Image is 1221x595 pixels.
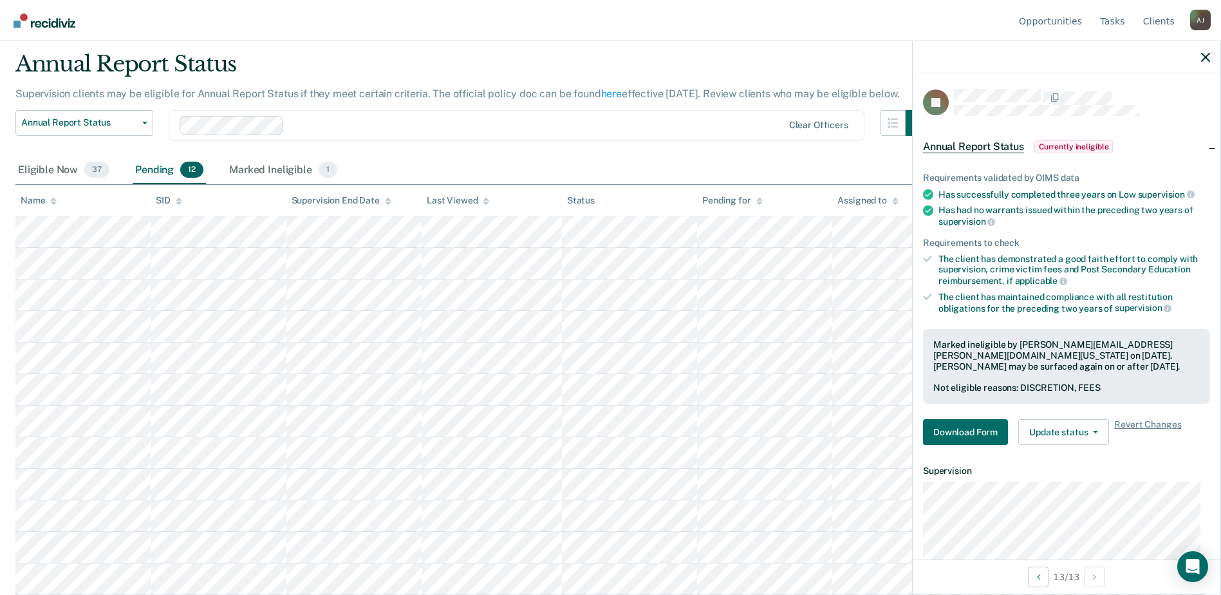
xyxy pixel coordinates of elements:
[227,156,340,185] div: Marked Ineligible
[567,195,595,206] div: Status
[913,560,1220,594] div: 13 / 13
[1177,551,1208,582] div: Open Intercom Messenger
[133,156,206,185] div: Pending
[1015,276,1067,286] span: applicable
[1190,10,1211,30] button: Profile dropdown button
[1018,419,1109,445] button: Update status
[21,117,137,128] span: Annual Report Status
[601,88,622,100] a: here
[1028,567,1049,587] button: Previous Opportunity
[938,292,1210,314] div: The client has maintained compliance with all restitution obligations for the preceding two years of
[933,382,1200,393] div: Not eligible reasons: DISCRETION, FEES
[1190,10,1211,30] div: A J
[923,419,1013,445] a: Navigate to form link
[938,254,1210,287] div: The client has demonstrated a good faith effort to comply with supervision, crime victim fees and...
[1115,303,1171,313] span: supervision
[923,466,1210,477] dt: Supervision
[1114,419,1181,445] span: Revert Changes
[789,120,848,131] div: Clear officers
[15,51,931,88] div: Annual Report Status
[292,195,391,206] div: Supervision End Date
[923,173,1210,184] div: Requirements validated by OIMS data
[933,339,1200,372] div: Marked ineligible by [PERSON_NAME][EMAIL_ADDRESS][PERSON_NAME][DOMAIN_NAME][US_STATE] on [DATE]. ...
[923,238,1210,249] div: Requirements to check
[15,88,899,100] p: Supervision clients may be eligible for Annual Report Status if they meet certain criteria. The o...
[427,195,489,206] div: Last Viewed
[1034,140,1114,153] span: Currently ineligible
[938,205,1210,227] div: Has had no warrants issued within the preceding two years of
[84,162,109,178] span: 37
[156,195,182,206] div: SID
[319,162,337,178] span: 1
[702,195,762,206] div: Pending for
[14,14,75,28] img: Recidiviz
[923,140,1024,153] span: Annual Report Status
[837,195,898,206] div: Assigned to
[21,195,57,206] div: Name
[938,216,995,227] span: supervision
[1085,567,1105,587] button: Next Opportunity
[938,189,1210,200] div: Has successfully completed three years on Low
[913,126,1220,167] div: Annual Report StatusCurrently ineligible
[1138,189,1195,200] span: supervision
[15,156,112,185] div: Eligible Now
[923,419,1008,445] button: Download Form
[180,162,203,178] span: 12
